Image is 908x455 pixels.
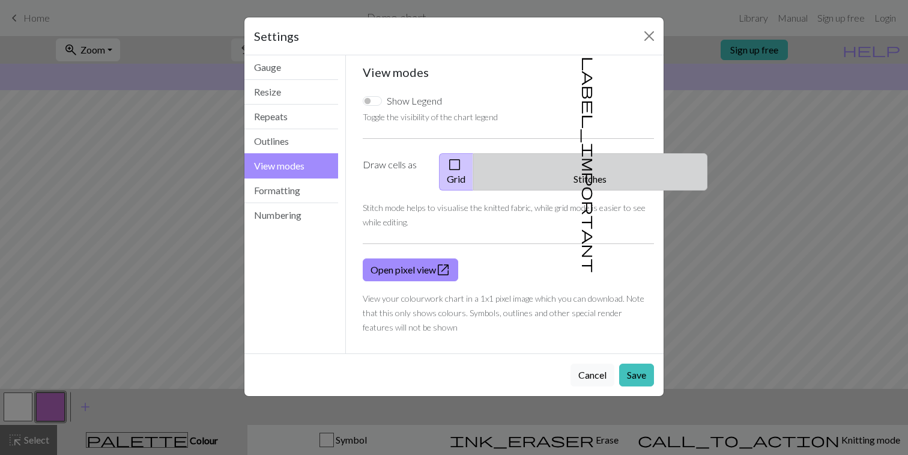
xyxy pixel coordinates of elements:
a: Open pixel view [363,258,458,281]
button: Close [640,26,659,46]
small: Toggle the visibility of the chart legend [363,112,498,122]
button: Save [619,364,654,386]
label: Draw cells as [356,153,432,191]
button: Numbering [244,203,338,227]
label: Show Legend [387,94,442,108]
button: Grid [439,153,474,191]
button: Formatting [244,179,338,203]
button: Stitches [473,153,707,191]
button: Gauge [244,55,338,80]
button: Repeats [244,105,338,129]
span: label_important [581,56,598,273]
button: Resize [244,80,338,105]
small: Stitch mode helps to visualise the knitted fabric, while grid mode is easier to see while editing. [363,203,646,227]
small: View your colourwork chart in a 1x1 pixel image which you can download. Note that this only shows... [363,293,644,332]
span: open_in_new [436,261,450,278]
h5: Settings [254,27,299,45]
span: check_box_outline_blank [447,156,462,173]
button: View modes [244,153,338,179]
button: Cancel [571,364,614,386]
h5: View modes [363,65,655,79]
button: Outlines [244,129,338,154]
